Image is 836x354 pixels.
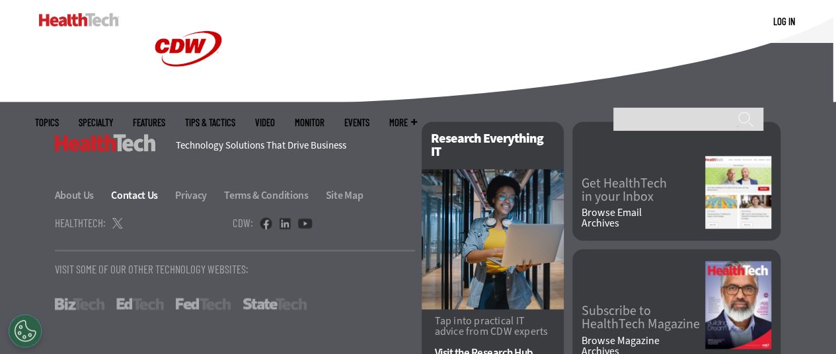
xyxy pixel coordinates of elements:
h4: HealthTech: [55,217,106,229]
button: Open Preferences [9,314,42,347]
a: Video [255,118,275,127]
a: FedTech [176,298,231,310]
a: StateTech [243,298,307,310]
h4: CDW: [233,217,253,229]
a: Log in [773,15,795,27]
img: Home [39,13,119,26]
a: Events [344,118,369,127]
span: More [389,118,417,127]
a: Site Map [326,188,363,202]
a: CDW [139,87,238,101]
p: Visit Some Of Our Other Technology Websites: [55,264,415,275]
div: Cookies Settings [9,314,42,347]
a: Privacy [175,188,222,202]
a: Tips & Tactics [185,118,235,127]
p: Tap into practical IT advice from CDW experts [435,316,551,337]
img: Fall 2025 Cover [705,261,771,349]
h4: Technology Solutions That Drive Business [176,141,405,151]
a: EdTech [116,298,164,310]
a: Contact Us [111,188,173,202]
img: newsletter screenshot [705,156,771,229]
span: Specialty [79,118,113,127]
a: Terms & Conditions [224,188,324,202]
h2: Research Everything IT [422,122,564,169]
a: Features [133,118,165,127]
a: Subscribe toHealthTech Magazine [582,304,705,331]
a: Browse EmailArchives [582,207,705,229]
a: BizTech [55,298,104,310]
a: About Us [55,188,110,202]
a: Get HealthTechin your Inbox [582,177,705,203]
span: Topics [35,118,59,127]
a: MonITor [295,118,324,127]
div: User menu [773,15,795,28]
